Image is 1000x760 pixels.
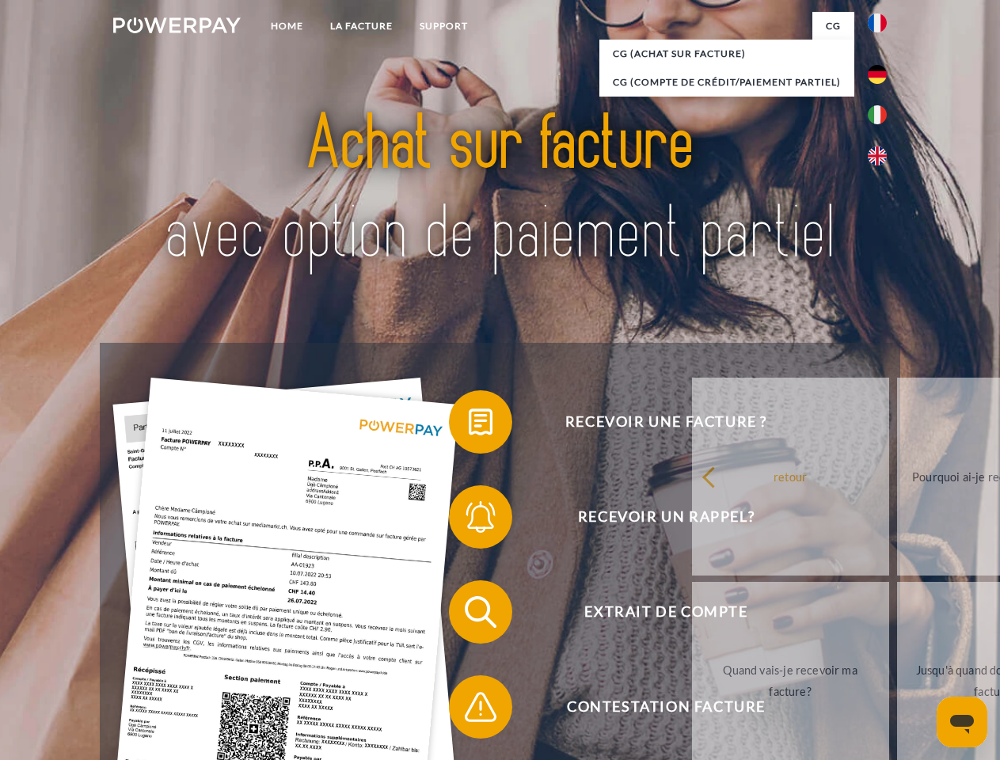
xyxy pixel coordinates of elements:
img: qb_warning.svg [461,687,500,727]
a: CG [812,12,854,40]
span: Contestation Facture [472,675,860,739]
img: fr [868,13,887,32]
div: Quand vais-je recevoir ma facture? [702,659,880,702]
img: logo-powerpay-white.svg [113,17,241,33]
img: it [868,105,887,124]
a: CG (achat sur facture) [599,40,854,68]
img: en [868,146,887,165]
div: retour [702,465,880,487]
button: Extrait de compte [449,580,861,644]
a: Support [406,12,481,40]
a: LA FACTURE [317,12,406,40]
span: Recevoir une facture ? [472,390,860,454]
span: Extrait de compte [472,580,860,644]
iframe: Bouton de lancement de la fenêtre de messagerie [937,697,987,747]
img: title-powerpay_fr.svg [151,76,849,303]
img: qb_bill.svg [461,402,500,442]
img: qb_bell.svg [461,497,500,537]
span: Recevoir un rappel? [472,485,860,549]
a: CG (Compte de crédit/paiement partiel) [599,68,854,97]
a: Home [257,12,317,40]
button: Contestation Facture [449,675,861,739]
img: qb_search.svg [461,592,500,632]
button: Recevoir une facture ? [449,390,861,454]
img: de [868,65,887,84]
button: Recevoir un rappel? [449,485,861,549]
